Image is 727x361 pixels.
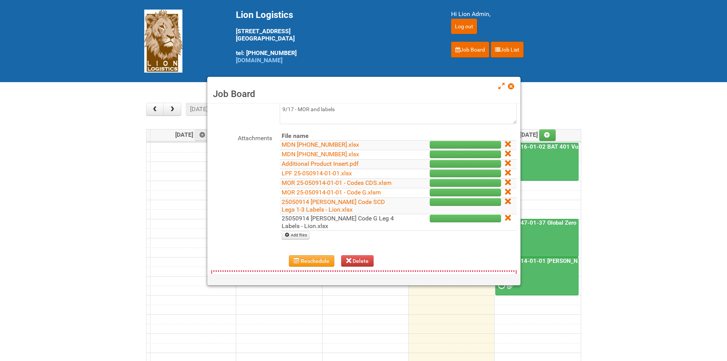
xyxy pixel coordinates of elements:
div: Hi Lion Admin, [451,10,583,19]
img: Lion Logistics [144,10,182,73]
a: MOR 25-050914-01-01 - Codes CDS.xlsm [282,179,392,186]
a: Add an event [195,130,211,141]
button: Reschedule [289,255,334,267]
a: 24-079516-01-02 BAT 401 Vuse Box RCT [495,143,579,181]
span: Lion Logistics [236,10,293,20]
span: MOR 25-050914-01-01 - Codes CDS.xlsm MOR 25-050914-01-01 - Code G.xlsm 25050914 Baxter Code SCD L... [506,283,512,288]
a: Additional Product Insert.pdf [282,160,359,167]
input: Log out [451,19,477,34]
label: Attachments [211,132,272,143]
span: [DATE] [175,131,211,138]
a: 25050914 [PERSON_NAME] Code SCD Legs 1-3 Labels - Lion.xlsx [282,198,385,213]
a: 25-050914-01-01 [PERSON_NAME] C&U [496,257,606,264]
button: [DATE] [186,103,212,116]
a: MDN [PHONE_NUMBER].xlsx [282,141,359,148]
a: MDN [PHONE_NUMBER].xlsx [282,151,359,158]
a: 25-050914-01-01 [PERSON_NAME] C&U [495,257,579,295]
a: LPF 25-050914-01-01.xlsx [282,170,352,177]
span: Requested [498,283,503,288]
a: Add files [282,231,309,240]
a: Job List [491,42,524,58]
span: [DATE] [520,131,556,138]
button: Delete [341,255,374,267]
a: 24-079516-01-02 BAT 401 Vuse Box RCT [496,143,610,150]
a: Add an event [539,130,556,141]
a: 25050914 [PERSON_NAME] Code G Leg 4 Labels - Lion.xlsx [282,215,394,230]
a: Lion Logistics [144,37,182,44]
a: MOR 25-050914-01-01 - Code G.xlsm [282,189,381,196]
a: [DOMAIN_NAME] [236,57,282,64]
a: 25-038947-01-37 Global Zero Sugar Tea Test [496,219,617,226]
th: File name [280,132,400,141]
a: Job Board [451,42,489,58]
a: 25-038947-01-37 Global Zero Sugar Tea Test [495,219,579,257]
h3: Job Board [213,88,515,100]
div: [STREET_ADDRESS] [GEOGRAPHIC_DATA] tel: [PHONE_NUMBER] [236,10,432,64]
